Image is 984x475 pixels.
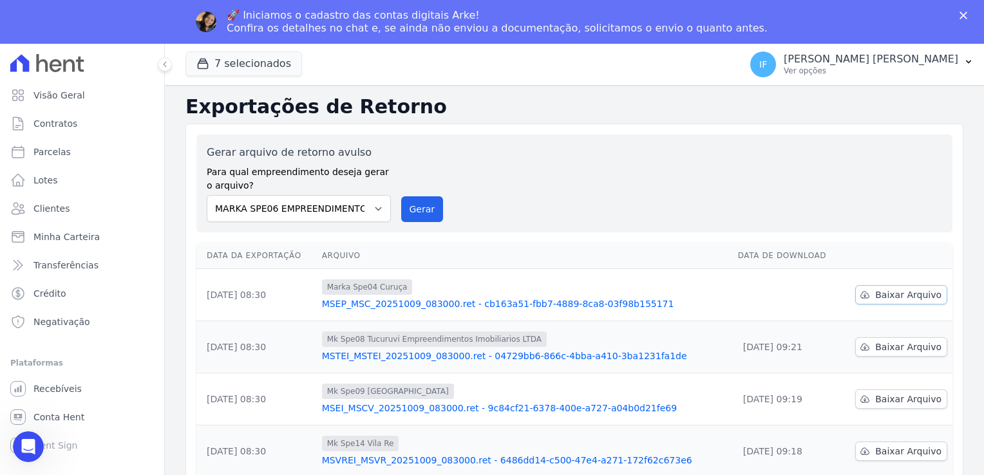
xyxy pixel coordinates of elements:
[759,60,767,69] span: IF
[5,82,159,108] a: Visão Geral
[733,373,841,425] td: [DATE] 09:19
[322,297,728,310] a: MSEP_MSC_20251009_083000.ret - cb163a51-fbb7-4889-8ca8-03f98b155171
[733,243,841,269] th: Data de Download
[196,243,317,269] th: Data da Exportação
[207,145,391,160] label: Gerar arquivo de retorno avulso
[322,279,413,295] span: Marka Spe04 Curuça
[196,321,317,373] td: [DATE] 08:30
[207,160,391,192] label: Para qual empreendimento deseja gerar o arquivo?
[322,331,547,347] span: Mk Spe08 Tucuruvi Empreendimentos Imobiliarios LTDA
[322,402,728,414] a: MSEI_MSCV_20251009_083000.ret - 9c84cf21-6378-400e-a727-a04b0d21fe69
[185,95,963,118] h2: Exportações de Retorno
[322,349,728,362] a: MSTEI_MSTEI_20251009_083000.ret - 04729bb6-866c-4bba-a410-3ba1231fa1de
[875,445,941,458] span: Baixar Arquivo
[5,111,159,136] a: Contratos
[5,224,159,250] a: Minha Carteira
[196,373,317,425] td: [DATE] 08:30
[875,393,941,405] span: Baixar Arquivo
[10,355,154,371] div: Plataformas
[5,252,159,278] a: Transferências
[5,196,159,221] a: Clientes
[322,384,454,399] span: Mk Spe09 [GEOGRAPHIC_DATA]
[33,411,84,424] span: Conta Hent
[33,117,77,130] span: Contratos
[5,309,159,335] a: Negativação
[784,53,958,66] p: [PERSON_NAME] [PERSON_NAME]
[875,340,941,353] span: Baixar Arquivo
[33,259,99,272] span: Transferências
[33,145,71,158] span: Parcelas
[33,89,85,102] span: Visão Geral
[317,243,733,269] th: Arquivo
[33,382,82,395] span: Recebíveis
[855,389,947,409] a: Baixar Arquivo
[33,287,66,300] span: Crédito
[322,436,399,451] span: Mk Spe14 Vila Re
[33,174,58,187] span: Lotes
[322,454,728,467] a: MSVREI_MSVR_20251009_083000.ret - 6486dd14-c500-47e4-a271-172f62c673e6
[740,46,984,82] button: IF [PERSON_NAME] [PERSON_NAME] Ver opções
[196,12,216,32] img: Profile image for Adriane
[5,376,159,402] a: Recebíveis
[5,167,159,193] a: Lotes
[875,288,941,301] span: Baixar Arquivo
[733,321,841,373] td: [DATE] 09:21
[185,51,302,76] button: 7 selecionados
[855,442,947,461] a: Baixar Arquivo
[401,196,444,222] button: Gerar
[960,12,972,19] div: Fechar
[5,139,159,165] a: Parcelas
[5,281,159,306] a: Crédito
[13,431,44,462] iframe: Intercom live chat
[33,315,90,328] span: Negativação
[855,285,947,304] a: Baixar Arquivo
[196,269,317,321] td: [DATE] 08:30
[5,404,159,430] a: Conta Hent
[855,337,947,357] a: Baixar Arquivo
[33,230,100,243] span: Minha Carteira
[227,9,768,35] div: 🚀 Iniciamos o cadastro das contas digitais Arke! Confira os detalhes no chat e, se ainda não envi...
[784,66,958,76] p: Ver opções
[33,202,70,215] span: Clientes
